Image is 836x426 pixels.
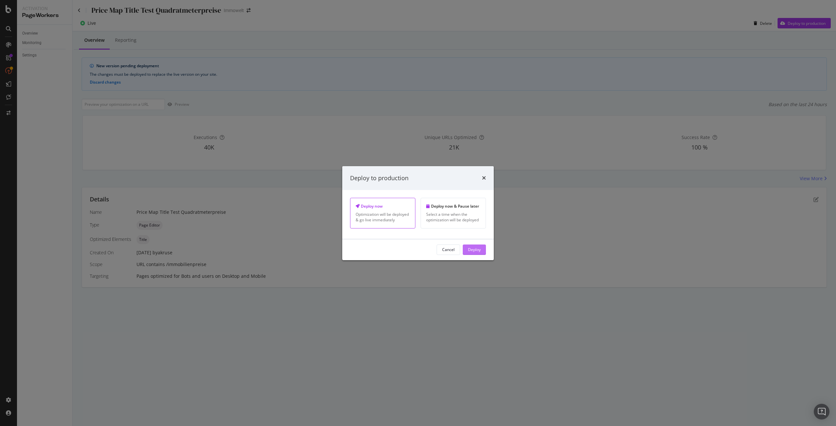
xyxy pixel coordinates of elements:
[342,166,494,260] div: modal
[356,203,410,209] div: Deploy now
[350,174,409,182] div: Deploy to production
[426,203,480,209] div: Deploy now & Pause later
[442,247,455,252] div: Cancel
[437,245,460,255] button: Cancel
[468,247,481,252] div: Deploy
[356,212,410,223] div: Optimization will be deployed & go live immediately
[814,404,829,419] div: Open Intercom Messenger
[426,212,480,223] div: Select a time when the optimization will be deployed
[482,174,486,182] div: times
[463,245,486,255] button: Deploy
